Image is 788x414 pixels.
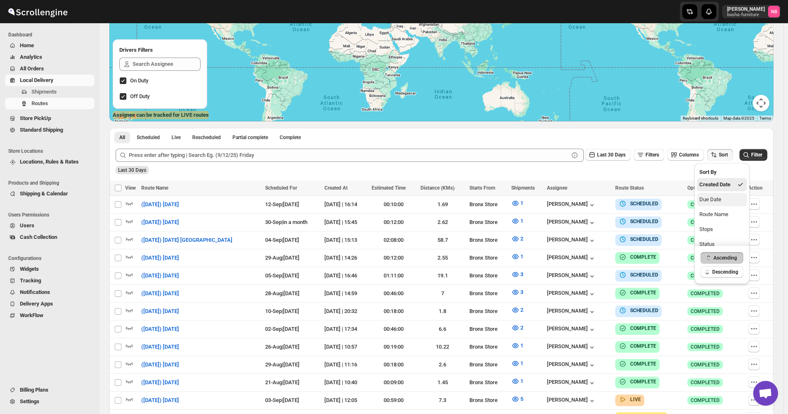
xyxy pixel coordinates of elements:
[372,343,416,351] div: 00:19:00
[630,272,658,278] b: SCHEDULED
[20,115,51,121] span: Store PickUp
[520,396,523,402] span: 5
[130,77,148,84] span: On Duty
[265,379,300,385] span: 21-Aug | [DATE]
[547,201,596,209] div: [PERSON_NAME]
[324,254,367,262] div: [DATE] | 14:26
[748,185,763,191] span: Action
[5,156,94,168] button: Locations, Rules & Rates
[683,116,718,121] button: Keyboard shortcuts
[630,201,658,207] b: SCHEDULED
[20,190,68,197] span: Shipping & Calendar
[5,86,94,98] button: Shipments
[20,289,50,295] span: Notifications
[324,272,367,280] div: [DATE] | 16:46
[701,252,743,264] button: Ascending
[265,361,300,368] span: 29-Aug | [DATE]
[372,325,416,333] div: 00:46:00
[547,379,596,387] div: [PERSON_NAME]
[5,220,94,231] button: Users
[469,254,506,262] div: Bronx Store
[20,387,48,393] span: Billing Plans
[630,308,658,313] b: SCHEDULED
[547,290,596,298] button: [PERSON_NAME]
[136,198,184,211] button: ([DATE]) [DATE]
[630,236,658,242] b: SCHEDULED
[5,310,94,321] button: WorkFlow
[421,325,464,333] div: 6.6
[5,231,94,243] button: Cash Collection
[699,195,721,204] div: Due Date
[615,185,644,191] span: Route Status
[547,254,596,262] button: [PERSON_NAME]
[691,344,720,350] span: COMPLETED
[20,127,63,133] span: Standard Shipping
[141,289,179,298] span: ([DATE]) [DATE]
[713,255,737,261] span: Ascending
[324,396,367,404] div: [DATE] | 12:05
[712,269,738,275] span: Descending
[141,343,179,351] span: ([DATE]) [DATE]
[136,323,184,336] button: ([DATE]) [DATE]
[691,255,720,261] span: COMPLETED
[20,65,44,72] span: All Orders
[141,218,179,226] span: ([DATE]) [DATE]
[506,321,528,335] button: 2
[701,266,743,278] button: Descending
[8,255,95,262] span: Configurations
[265,237,299,243] span: 04-Sep | [DATE]
[547,397,596,405] div: [PERSON_NAME]
[136,358,184,371] button: ([DATE]) [DATE]
[324,343,367,351] div: [DATE] | 10:57
[547,236,596,245] div: [PERSON_NAME]
[421,236,464,244] div: 58.7
[421,185,454,191] span: Distance (KMs)
[619,324,656,332] button: COMPLETE
[172,134,181,141] span: Live
[506,392,528,406] button: 5
[768,6,780,17] span: Nael Basha
[372,200,416,209] div: 00:10:00
[691,290,720,297] span: COMPLETED
[667,149,704,161] button: Columns
[697,208,747,221] button: Route Name
[421,254,464,262] div: 2.55
[141,254,179,262] span: ([DATE]) [DATE]
[506,268,528,281] button: 3
[630,254,656,260] b: COMPLETE
[8,148,95,154] span: Store Locations
[697,193,747,206] button: Due Date
[753,381,778,406] a: Open chat
[547,325,596,334] button: [PERSON_NAME]
[5,40,94,51] button: Home
[691,397,720,404] span: COMPLETED
[722,5,781,18] button: User menu
[136,305,184,318] button: ([DATE]) [DATE]
[520,236,523,242] span: 2
[547,219,596,227] button: [PERSON_NAME]
[5,396,94,407] button: Settings
[136,233,237,247] button: ([DATE]) [DATE] [GEOGRAPHIC_DATA]
[8,212,95,218] span: Users Permissions
[421,218,464,226] div: 2.62
[5,298,94,310] button: Delivery Apps
[8,31,95,38] span: Dashboard
[119,134,125,141] span: All
[5,63,94,75] button: All Orders
[372,254,416,262] div: 00:12:00
[324,325,367,333] div: [DATE] | 17:34
[20,159,79,165] span: Locations, Rules & Rates
[469,361,506,369] div: Bronx Store
[619,271,658,279] button: SCHEDULED
[699,181,730,189] div: Created Date
[265,219,307,225] span: 30-Sep | in a month
[619,235,658,243] button: SCHEDULED
[324,361,367,369] div: [DATE] | 11:16
[619,342,656,350] button: COMPLETE
[520,289,523,295] span: 3
[520,253,523,260] span: 1
[520,325,523,331] span: 2
[469,236,506,244] div: Bronx Store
